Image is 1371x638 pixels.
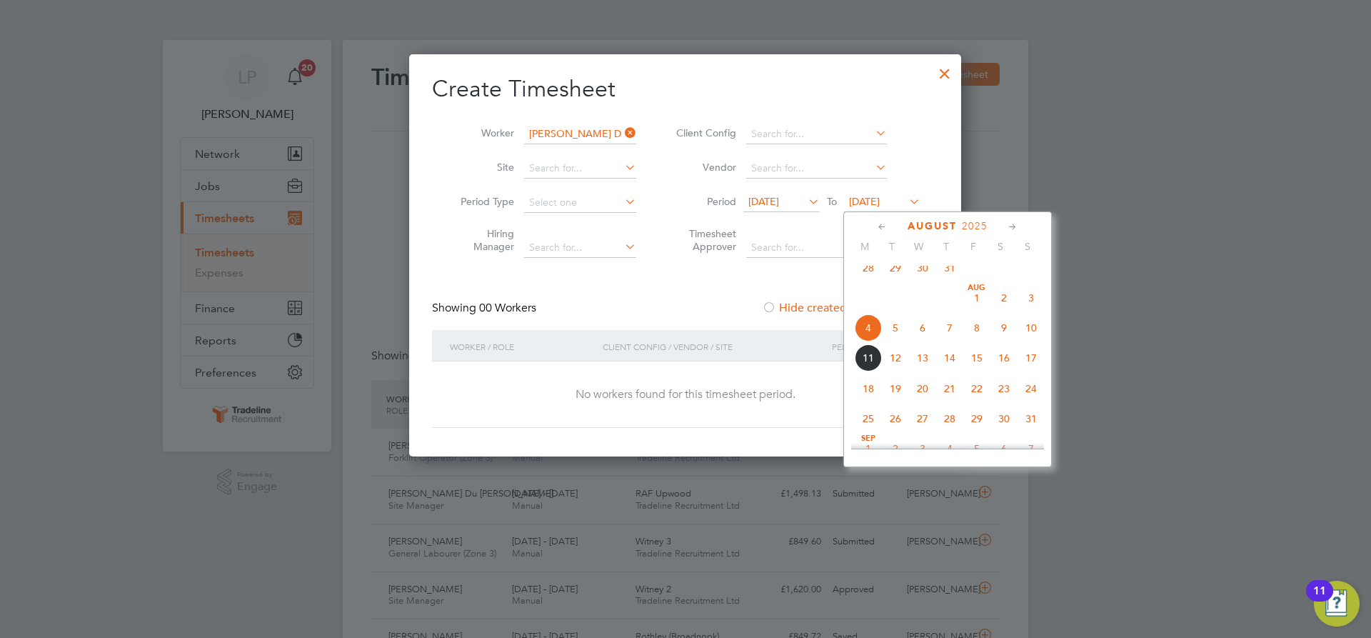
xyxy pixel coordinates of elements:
[524,193,636,213] input: Select one
[446,330,599,363] div: Worker / Role
[882,344,909,372] span: 12
[990,284,1018,311] span: 2
[762,301,907,315] label: Hide created timesheets
[1018,375,1045,402] span: 24
[1018,435,1045,462] span: 7
[882,405,909,432] span: 26
[479,301,536,315] span: 00 Workers
[990,314,1018,342] span: 9
[882,375,909,402] span: 19
[855,254,882,281] span: 28
[987,240,1014,253] span: S
[432,74,938,104] h2: Create Timesheet
[450,195,514,208] label: Period Type
[599,330,828,363] div: Client Config / Vendor / Site
[990,405,1018,432] span: 30
[1313,591,1326,609] div: 11
[1018,344,1045,372] span: 17
[1314,581,1360,627] button: Open Resource Center, 11 new notifications
[960,240,987,253] span: F
[963,284,990,311] span: 1
[672,195,736,208] label: Period
[823,192,841,211] span: To
[933,240,960,253] span: T
[672,161,736,174] label: Vendor
[936,254,963,281] span: 31
[1018,284,1045,311] span: 3
[909,435,936,462] span: 3
[909,254,936,281] span: 30
[990,375,1018,402] span: 23
[450,126,514,139] label: Worker
[909,314,936,342] span: 6
[962,220,988,232] span: 2025
[909,405,936,432] span: 27
[450,161,514,174] label: Site
[909,375,936,402] span: 20
[855,435,882,442] span: Sep
[524,159,636,179] input: Search for...
[855,435,882,462] span: 1
[432,301,539,316] div: Showing
[855,375,882,402] span: 18
[936,435,963,462] span: 4
[990,344,1018,372] span: 16
[936,375,963,402] span: 21
[882,254,909,281] span: 29
[746,124,887,144] input: Search for...
[936,344,963,372] span: 14
[963,405,990,432] span: 29
[855,344,882,372] span: 11
[672,126,736,139] label: Client Config
[963,375,990,402] span: 22
[450,227,514,253] label: Hiring Manager
[446,387,924,402] div: No workers found for this timesheet period.
[748,195,779,208] span: [DATE]
[909,344,936,372] span: 13
[882,314,909,342] span: 5
[1018,405,1045,432] span: 31
[882,435,909,462] span: 2
[936,405,963,432] span: 28
[963,284,990,291] span: Aug
[524,124,636,144] input: Search for...
[855,405,882,432] span: 25
[851,240,878,253] span: M
[990,435,1018,462] span: 6
[828,330,924,363] div: Period
[963,344,990,372] span: 15
[746,238,887,258] input: Search for...
[672,227,736,253] label: Timesheet Approver
[908,220,957,232] span: August
[963,435,990,462] span: 5
[746,159,887,179] input: Search for...
[1014,240,1041,253] span: S
[878,240,905,253] span: T
[849,195,880,208] span: [DATE]
[524,238,636,258] input: Search for...
[905,240,933,253] span: W
[963,314,990,342] span: 8
[1018,314,1045,342] span: 10
[936,314,963,342] span: 7
[855,314,882,342] span: 4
